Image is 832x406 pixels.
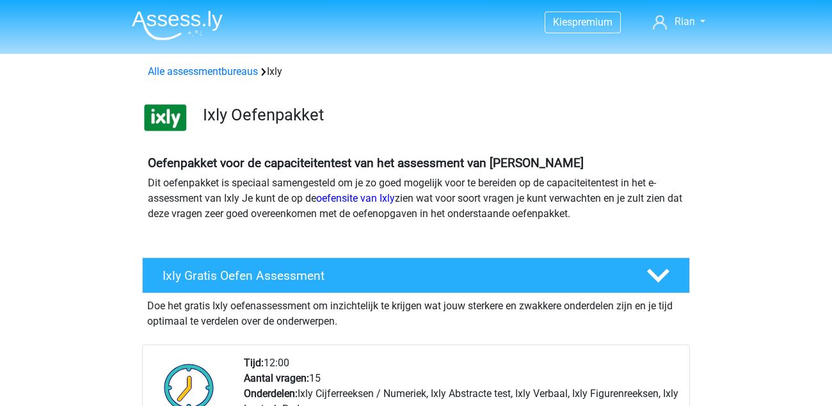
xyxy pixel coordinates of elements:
b: Tijd: [244,357,264,369]
b: Aantal vragen: [244,372,309,384]
img: ixly.png [143,95,188,140]
img: Assessly [132,10,223,40]
h4: Ixly Gratis Oefen Assessment [163,268,626,283]
a: Ixly Gratis Oefen Assessment [137,257,695,293]
a: Alle assessmentbureaus [148,65,258,77]
b: Onderdelen: [244,387,298,400]
span: premium [572,16,612,28]
div: Doe het gratis Ixly oefenassessment om inzichtelijk te krijgen wat jouw sterkere en zwakkere onde... [142,293,690,329]
div: Ixly [143,64,689,79]
p: Dit oefenpakket is speciaal samengesteld om je zo goed mogelijk voor te bereiden op de capaciteit... [148,175,684,222]
span: Kies [553,16,572,28]
a: Kiespremium [545,13,620,31]
h3: Ixly Oefenpakket [203,105,680,125]
a: Rian [648,14,710,29]
b: Oefenpakket voor de capaciteitentest van het assessment van [PERSON_NAME] [148,156,584,170]
a: oefensite van Ixly [316,192,395,204]
span: Rian [675,15,695,28]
